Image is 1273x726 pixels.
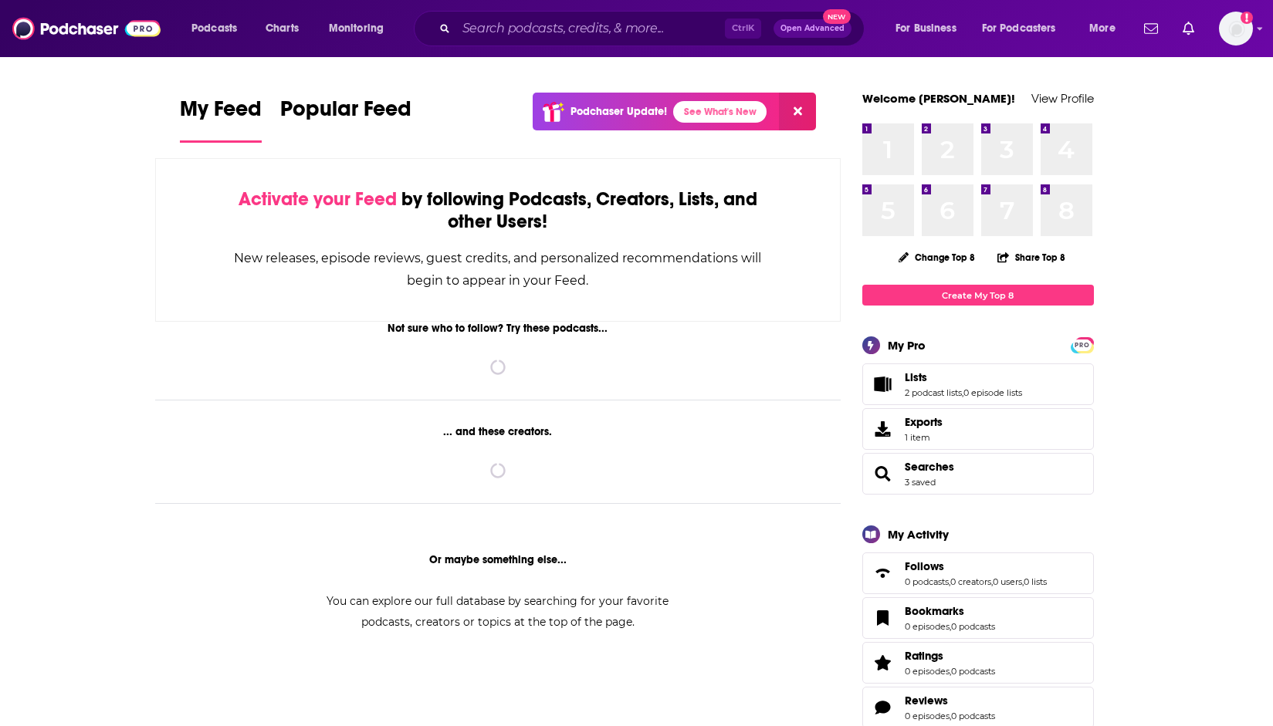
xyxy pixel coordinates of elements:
span: Activate your Feed [239,187,397,211]
span: Bookmarks [862,597,1094,639]
a: 2 podcast lists [905,387,962,398]
button: Change Top 8 [889,248,985,267]
div: New releases, episode reviews, guest credits, and personalized recommendations will begin to appe... [233,247,763,292]
a: View Profile [1031,91,1094,106]
span: , [950,621,951,632]
div: Or maybe something else... [155,553,841,566]
a: Create My Top 8 [862,285,1094,306]
span: Logged in as ncannella [1219,12,1253,46]
span: New [823,9,851,24]
span: Lists [905,370,927,384]
a: 0 creators [950,576,991,587]
a: 0 podcasts [951,711,995,721]
button: open menu [1078,16,1135,41]
a: Ratings [905,649,995,663]
div: My Activity [888,527,949,542]
span: Popular Feed [280,96,411,131]
a: Bookmarks [868,607,899,629]
a: Lists [868,373,899,395]
a: Show notifications dropdown [1177,15,1200,42]
a: 0 lists [1024,576,1047,587]
span: Bookmarks [905,604,964,618]
a: Follows [868,562,899,584]
a: Ratings [868,652,899,674]
div: Search podcasts, credits, & more... [428,11,879,46]
a: Reviews [905,694,995,707]
span: Reviews [905,694,948,707]
img: Podchaser - Follow, Share and Rate Podcasts [12,14,161,43]
span: Podcasts [191,18,237,39]
p: Podchaser Update! [570,105,667,118]
a: My Feed [180,96,262,143]
a: Charts [256,16,308,41]
a: Exports [862,408,1094,450]
span: 1 item [905,432,943,443]
span: Exports [868,418,899,440]
span: Ratings [862,642,1094,684]
a: 0 podcasts [951,666,995,677]
a: Searches [905,460,954,474]
a: Searches [868,463,899,485]
span: Open Advanced [780,25,845,32]
div: My Pro [888,338,926,353]
span: , [949,576,950,587]
a: Bookmarks [905,604,995,618]
a: Show notifications dropdown [1138,15,1164,42]
span: Charts [266,18,299,39]
a: 0 episodes [905,711,950,721]
button: open menu [885,16,976,41]
a: Follows [905,559,1047,573]
span: Monitoring [329,18,384,39]
a: 3 saved [905,477,936,488]
span: , [991,576,993,587]
span: , [950,711,951,721]
span: PRO [1073,339,1092,351]
span: Searches [862,453,1094,495]
a: Lists [905,370,1022,384]
a: Welcome [PERSON_NAME]! [862,91,1015,106]
span: More [1089,18,1116,39]
span: , [1022,576,1024,587]
span: For Podcasters [982,18,1056,39]
span: Follows [862,552,1094,594]
a: 0 episodes [905,621,950,632]
a: 0 episodes [905,666,950,677]
span: For Business [896,18,956,39]
button: Open AdvancedNew [774,19,851,38]
span: Follows [905,559,944,573]
button: open menu [318,16,404,41]
button: Show profile menu [1219,12,1253,46]
a: 0 users [993,576,1022,587]
span: My Feed [180,96,262,131]
input: Search podcasts, credits, & more... [456,16,725,41]
a: 0 podcasts [905,576,949,587]
div: by following Podcasts, Creators, Lists, and other Users! [233,188,763,233]
a: PRO [1073,339,1092,350]
span: Ctrl K [725,19,761,39]
a: Popular Feed [280,96,411,143]
span: Exports [905,415,943,429]
img: User Profile [1219,12,1253,46]
span: , [962,387,963,398]
button: open menu [972,16,1078,41]
a: See What's New [673,101,767,123]
div: ... and these creators. [155,425,841,438]
a: Reviews [868,697,899,718]
div: You can explore our full database by searching for your favorite podcasts, creators or topics at ... [308,591,688,633]
a: 0 podcasts [951,621,995,632]
button: open menu [181,16,257,41]
button: Share Top 8 [997,242,1066,272]
span: Ratings [905,649,943,663]
span: Lists [862,363,1094,405]
div: Not sure who to follow? Try these podcasts... [155,322,841,335]
span: , [950,666,951,677]
svg: Add a profile image [1241,12,1253,24]
a: 0 episode lists [963,387,1022,398]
